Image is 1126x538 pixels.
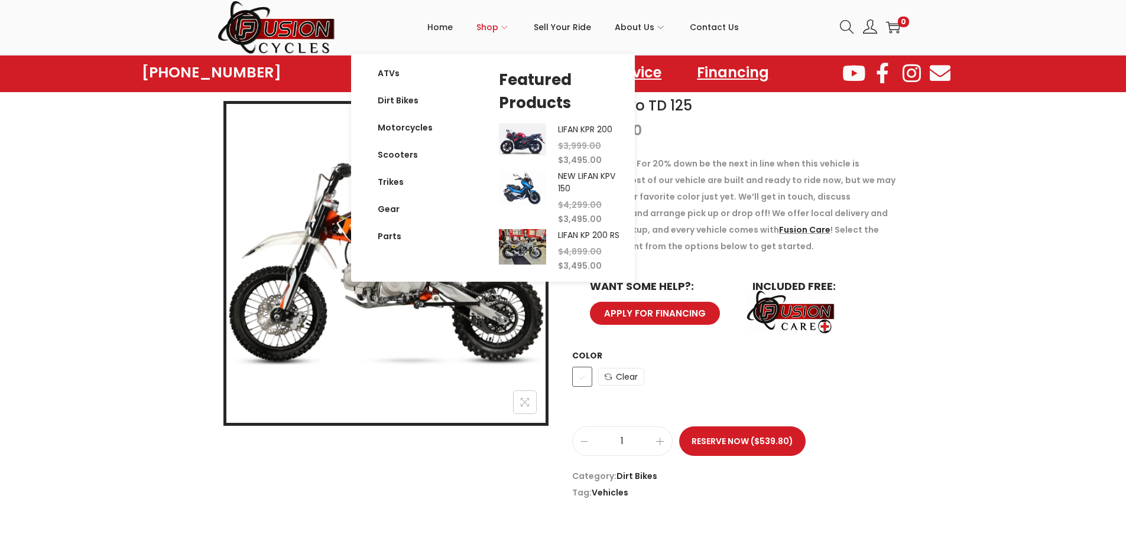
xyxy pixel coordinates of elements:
[573,433,672,449] input: Product quantity
[558,246,602,257] span: 4,899.00
[604,309,706,318] span: APPLY FOR FINANCING
[558,140,563,152] span: $
[499,123,546,155] img: Product Image
[558,140,601,152] span: 3,999.00
[886,20,900,34] a: 0
[558,170,615,194] a: NEW LIFAN KPV 150
[499,69,620,115] h5: Featured Products
[366,60,444,87] a: ATVs
[558,199,563,211] span: $
[598,368,644,386] a: Clear
[616,470,657,482] a: Dirt Bikes
[558,229,619,241] a: LIFAN KP 200 RS
[558,199,602,211] span: 4,299.00
[590,302,720,325] a: APPLY FOR FINANCING
[690,1,739,54] a: Contact Us
[558,154,602,166] span: 3,495.00
[476,1,510,54] a: Shop
[572,468,909,484] span: Category:
[578,155,903,255] p: Reserve now! For 20% down be the next in line when this vehicle is available. Most of our vehicle...
[558,246,563,257] span: $
[476,12,498,42] span: Shop
[752,281,891,292] h6: INCLUDED FREE:
[341,59,442,86] a: Showroom
[690,12,739,42] span: Contact Us
[558,260,563,272] span: $
[592,487,628,498] a: Vehicles
[558,260,602,272] span: 3,495.00
[226,104,546,423] img: NEW Kayo TD 125
[427,12,453,42] span: Home
[336,1,831,54] nav: Primary navigation
[615,1,666,54] a: About Us
[558,213,602,225] span: 3,495.00
[558,154,563,166] span: $
[366,60,444,250] nav: Menu
[366,168,444,195] a: Trikes
[366,141,444,168] a: Scooters
[499,170,546,206] img: Product Image
[366,195,444,223] a: Gear
[366,87,444,114] a: Dirt Bikes
[598,59,673,86] a: Service
[366,223,444,250] a: Parts
[534,1,591,54] a: Sell Your Ride
[779,224,830,236] a: Fusion Care
[615,12,654,42] span: About Us
[341,59,781,86] nav: Menu
[558,213,563,225] span: $
[366,114,444,141] a: Motorcycles
[499,229,546,265] img: Product Image
[142,64,281,81] a: [PHONE_NUMBER]
[572,484,909,501] span: Tag:
[685,59,781,86] a: Financing
[572,350,602,361] label: Color
[534,12,591,42] span: Sell Your Ride
[590,281,729,292] h6: WANT SOME HELP?:
[558,123,612,135] a: LIFAN KPR 200
[427,1,453,54] a: Home
[679,426,806,456] button: Reserve Now ($539.80)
